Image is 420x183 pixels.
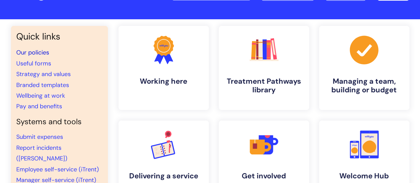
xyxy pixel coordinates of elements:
a: Submit expenses [16,133,63,141]
a: Useful forms [16,59,51,67]
a: Working here [119,26,209,110]
a: Pay and benefits [16,102,62,110]
h4: Systems and tools [16,117,103,127]
a: Treatment Pathways library [219,26,309,110]
h4: Working here [124,77,204,86]
a: Report incidents ([PERSON_NAME]) [16,144,67,162]
h4: Managing a team, building or budget [324,77,404,95]
a: Employee self-service (iTrent) [16,165,99,173]
a: Managing a team, building or budget [319,26,409,110]
h4: Delivering a service [124,172,204,180]
h3: Quick links [16,31,103,42]
a: Our policies [16,48,49,56]
a: Wellbeing at work [16,92,65,100]
h4: Welcome Hub [324,172,404,180]
a: Branded templates [16,81,69,89]
h4: Get involved [224,172,304,180]
h4: Treatment Pathways library [224,77,304,95]
a: Strategy and values [16,70,71,78]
